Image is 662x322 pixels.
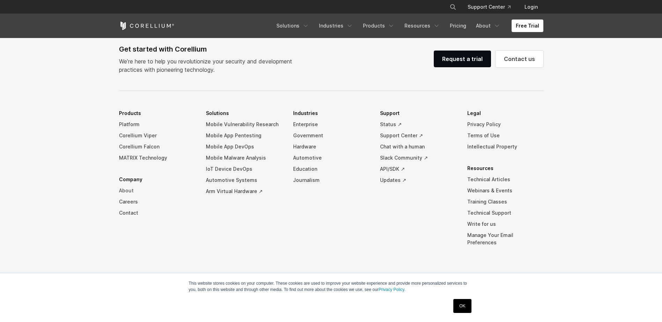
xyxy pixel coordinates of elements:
a: Journalism [293,175,369,186]
a: Careers [119,196,195,207]
a: Contact us [496,51,543,67]
div: Get started with Corellium [119,44,298,54]
a: Products [359,20,399,32]
a: Automotive [293,152,369,163]
a: Support Center [462,1,516,13]
a: Technical Articles [467,174,543,185]
a: Training Classes [467,196,543,207]
a: Education [293,163,369,175]
a: Mobile App Pentesting [206,130,282,141]
a: IoT Device DevOps [206,163,282,175]
a: Industries [315,20,357,32]
a: Status ↗ [380,119,456,130]
a: Chat with a human [380,141,456,152]
a: Write for us [467,219,543,230]
a: Webinars & Events [467,185,543,196]
a: Support Center ↗ [380,130,456,141]
div: Navigation Menu [119,108,543,259]
a: Privacy Policy. [379,287,406,292]
a: Corellium Viper [119,130,195,141]
p: We’re here to help you revolutionize your security and development practices with pioneering tech... [119,57,298,74]
a: Mobile Vulnerability Research [206,119,282,130]
a: API/SDK ↗ [380,163,456,175]
a: Enterprise [293,119,369,130]
a: Free Trial [512,20,543,32]
a: Contact [119,207,195,219]
div: Navigation Menu [441,1,543,13]
a: Mobile Malware Analysis [206,152,282,163]
a: Hardware [293,141,369,152]
a: Automotive Systems [206,175,282,186]
a: Intellectual Property [467,141,543,152]
a: Pricing [446,20,470,32]
a: Platform [119,119,195,130]
a: MATRIX Technology [119,152,195,163]
a: Terms of Use [467,130,543,141]
a: OK [453,299,471,313]
a: About [119,185,195,196]
a: Updates ↗ [380,175,456,186]
a: Mobile App DevOps [206,141,282,152]
p: This website stores cookies on your computer. These cookies are used to improve your website expe... [189,280,474,293]
div: Navigation Menu [272,20,543,32]
a: Resources [400,20,444,32]
button: Search [447,1,459,13]
a: About [472,20,505,32]
a: Solutions [272,20,313,32]
a: Manage Your Email Preferences [467,230,543,248]
a: Technical Support [467,207,543,219]
a: Privacy Policy [467,119,543,130]
a: Corellium Home [119,22,174,30]
a: Government [293,130,369,141]
a: Login [519,1,543,13]
a: Arm Virtual Hardware ↗ [206,186,282,197]
a: Request a trial [434,51,491,67]
a: Corellium Falcon [119,141,195,152]
a: Slack Community ↗ [380,152,456,163]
